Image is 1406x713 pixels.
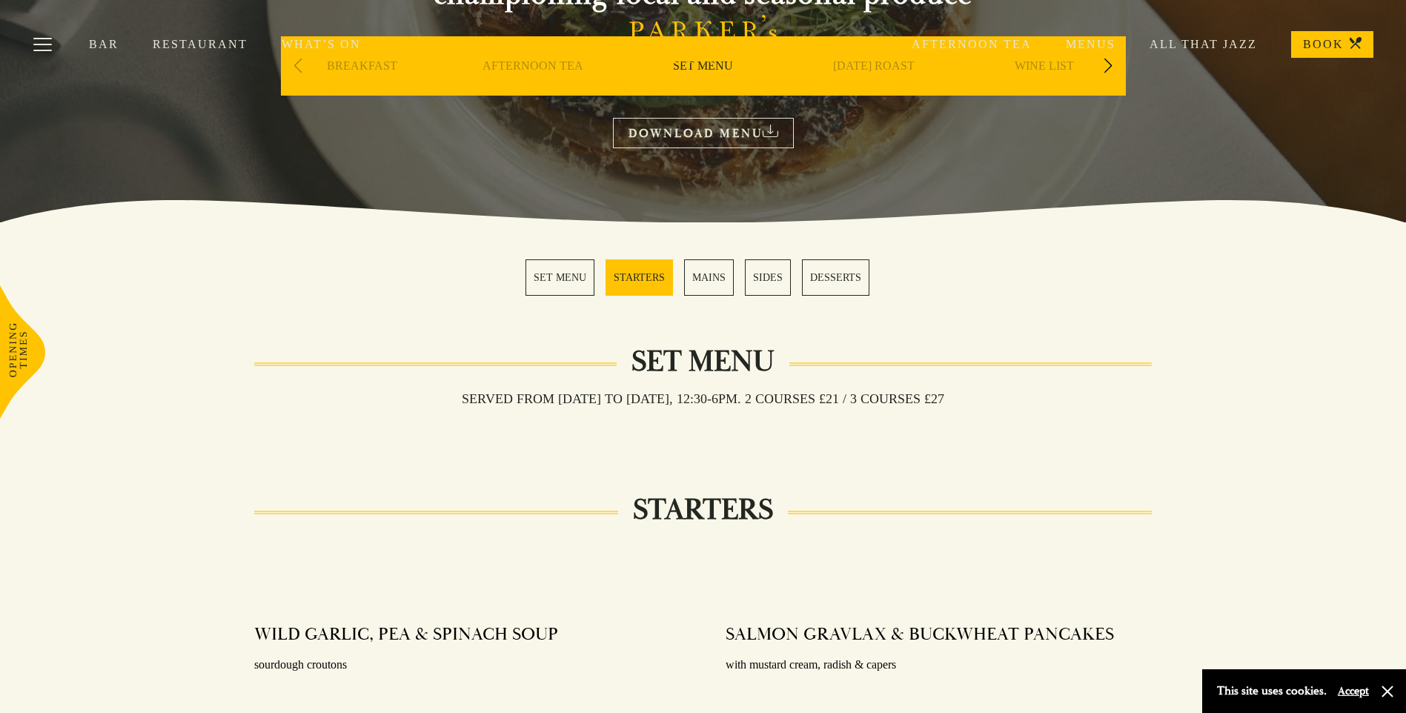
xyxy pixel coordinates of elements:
p: with mustard cream, radish & capers [726,654,1152,676]
a: 3 / 5 [684,259,734,296]
h2: Set Menu [617,344,789,379]
a: 2 / 5 [606,259,673,296]
button: Accept [1338,684,1369,698]
h3: Served from [DATE] to [DATE], 12:30-6pm. 2 COURSES £21 / 3 COURSES £27 [447,391,959,407]
p: sourdough croutons [254,654,680,676]
p: This site uses cookies. [1217,680,1327,702]
a: 1 / 5 [525,259,594,296]
a: 4 / 5 [745,259,791,296]
h4: SALMON GRAVLAX & BUCKWHEAT PANCAKES [726,623,1114,646]
a: DOWNLOAD MENU [613,118,794,148]
a: 5 / 5 [802,259,869,296]
button: Close and accept [1380,684,1395,699]
h2: STARTERS [618,492,788,528]
h4: WILD GARLIC, PEA & SPINACH SOUP [254,623,558,646]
